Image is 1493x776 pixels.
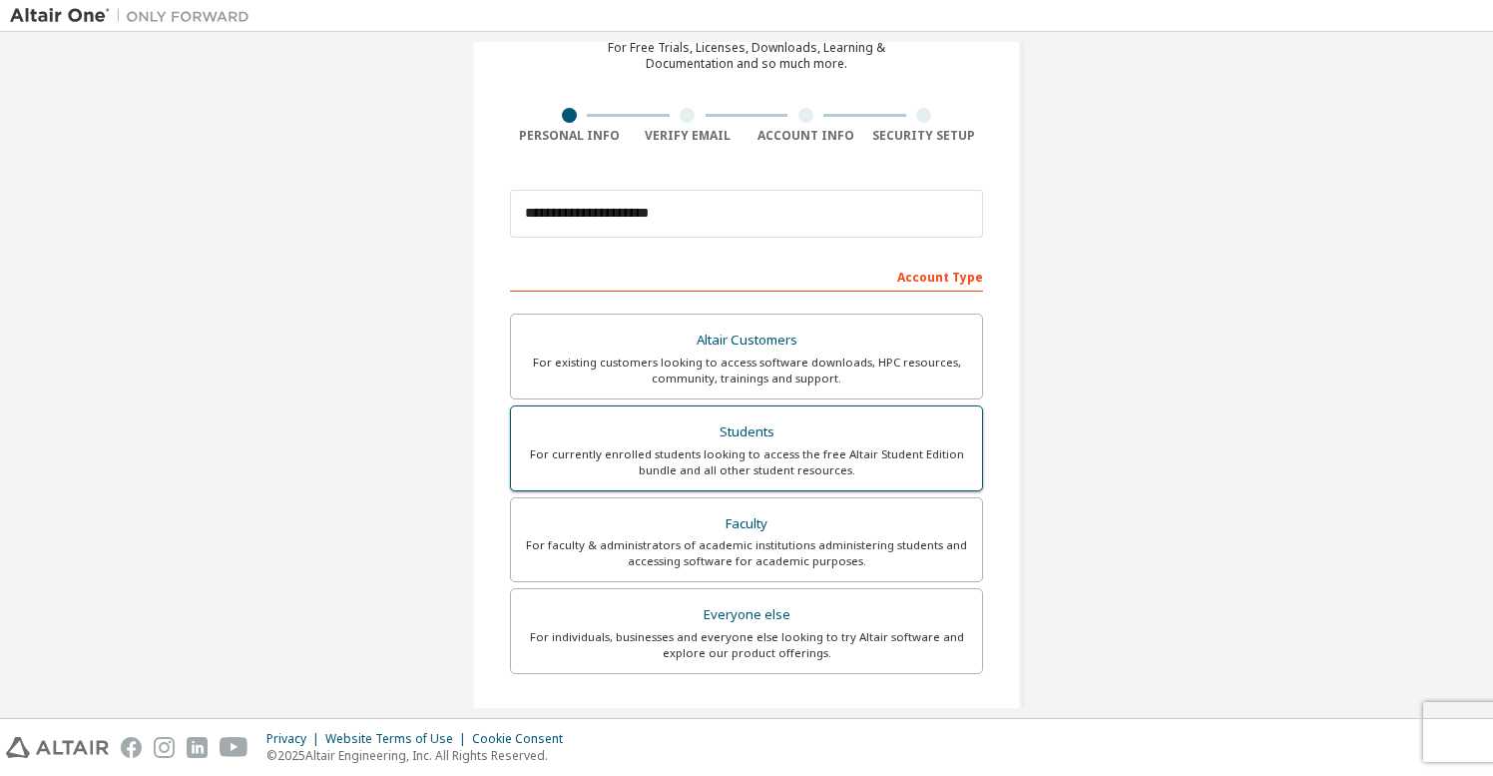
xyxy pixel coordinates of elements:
img: facebook.svg [121,737,142,758]
div: Account Info [746,128,865,144]
div: Website Terms of Use [325,731,472,747]
div: Verify Email [629,128,747,144]
img: Altair One [10,6,259,26]
div: Your Profile [510,704,983,736]
div: Privacy [266,731,325,747]
img: linkedin.svg [187,737,208,758]
div: For currently enrolled students looking to access the free Altair Student Edition bundle and all ... [523,446,970,478]
div: For faculty & administrators of academic institutions administering students and accessing softwa... [523,537,970,569]
div: Everyone else [523,601,970,629]
div: Cookie Consent [472,731,575,747]
div: For individuals, businesses and everyone else looking to try Altair software and explore our prod... [523,629,970,661]
div: Faculty [523,510,970,538]
div: Students [523,418,970,446]
div: Altair Customers [523,327,970,355]
div: Account Type [510,260,983,292]
div: For existing customers looking to access software downloads, HPC resources, community, trainings ... [523,355,970,387]
div: Security Setup [865,128,984,144]
img: instagram.svg [154,737,175,758]
div: Personal Info [510,128,629,144]
img: altair_logo.svg [6,737,109,758]
p: © 2025 Altair Engineering, Inc. All Rights Reserved. [266,747,575,764]
img: youtube.svg [220,737,249,758]
div: For Free Trials, Licenses, Downloads, Learning & Documentation and so much more. [608,40,885,72]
